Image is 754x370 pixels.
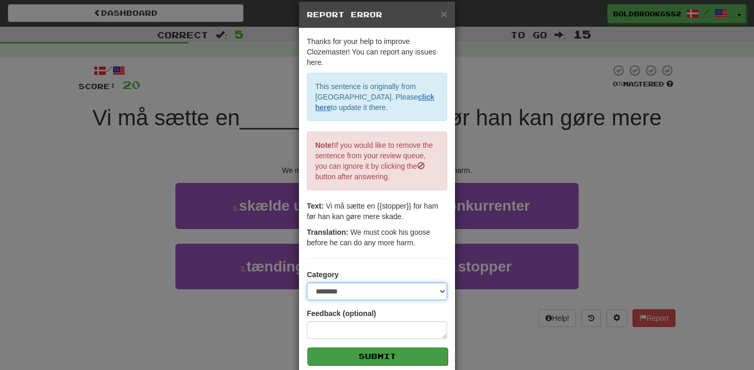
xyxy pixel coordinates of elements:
p: If you would like to remove the sentence from your review queue, you can ignore it by clicking th... [307,132,447,190]
p: Vi må sætte en {{stopper}} for ham før han kan gøre mere skade. [307,201,447,222]
h5: Report Error [307,9,447,20]
button: Submit [307,347,448,365]
strong: Note! [315,141,334,149]
strong: Text: [307,202,324,210]
label: Feedback (optional) [307,308,376,319]
strong: Translation: [307,228,348,236]
p: Thanks for your help to improve Clozemaster! You can report any issues here. [307,36,447,68]
span: × [441,8,447,20]
label: Category [307,269,339,280]
p: This sentence is originally from [GEOGRAPHIC_DATA]. Please to update it there. [307,73,447,121]
button: Close [441,8,447,19]
p: We must cook his goose before he can do any more harm. [307,227,447,248]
